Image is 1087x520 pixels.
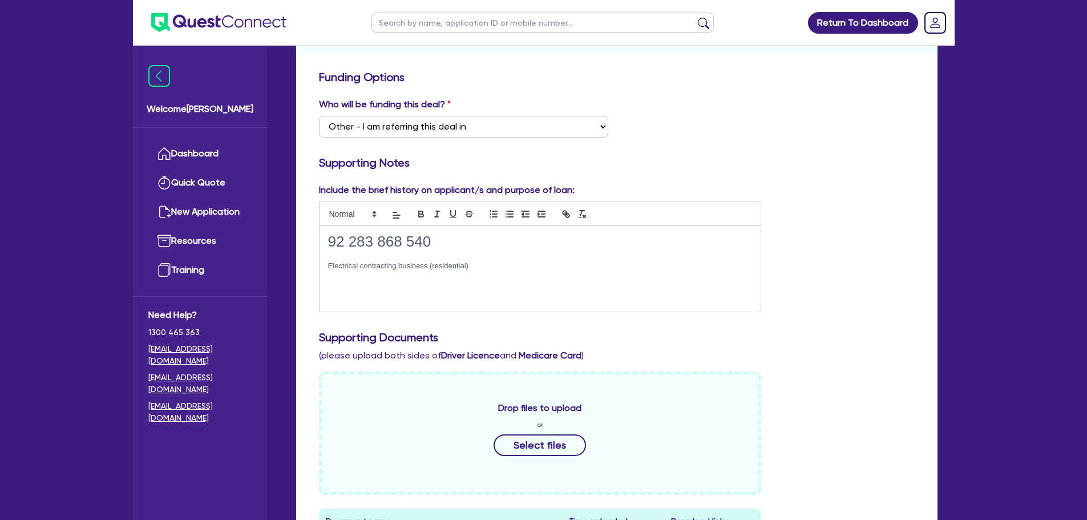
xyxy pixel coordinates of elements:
[494,434,586,456] button: Select files
[148,400,252,424] a: [EMAIL_ADDRESS][DOMAIN_NAME]
[157,263,171,277] img: training
[157,205,171,219] img: new-application
[148,197,252,227] a: New Application
[808,12,918,34] a: Return To Dashboard
[319,98,451,111] label: Who will be funding this deal?
[148,372,252,396] a: [EMAIL_ADDRESS][DOMAIN_NAME]
[148,168,252,197] a: Quick Quote
[319,330,915,344] h3: Supporting Documents
[371,13,714,33] input: Search by name, application ID or mobile number...
[148,227,252,256] a: Resources
[157,234,171,248] img: resources
[319,183,575,197] label: Include the brief history on applicant/s and purpose of loan:
[319,156,915,170] h3: Supporting Notes
[537,420,543,430] span: or
[148,326,252,338] span: 1300 465 363
[148,139,252,168] a: Dashboard
[151,13,286,32] img: quest-connect-logo-blue
[519,350,581,361] b: Medicare Card
[148,343,252,367] a: [EMAIL_ADDRESS][DOMAIN_NAME]
[498,401,581,415] span: Drop files to upload
[148,65,170,87] img: icon-menu-close
[441,350,500,361] b: Driver Licence
[157,176,171,190] img: quick-quote
[148,256,252,285] a: Training
[147,102,253,116] span: Welcome [PERSON_NAME]
[319,350,584,361] span: (please upload both sides of and )
[328,261,753,271] p: Electrical contracting business (residential)
[920,8,950,38] a: Dropdown toggle
[148,308,252,322] span: Need Help?
[328,233,753,251] h1: 92 283 868 540
[319,70,915,84] h3: Funding Options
